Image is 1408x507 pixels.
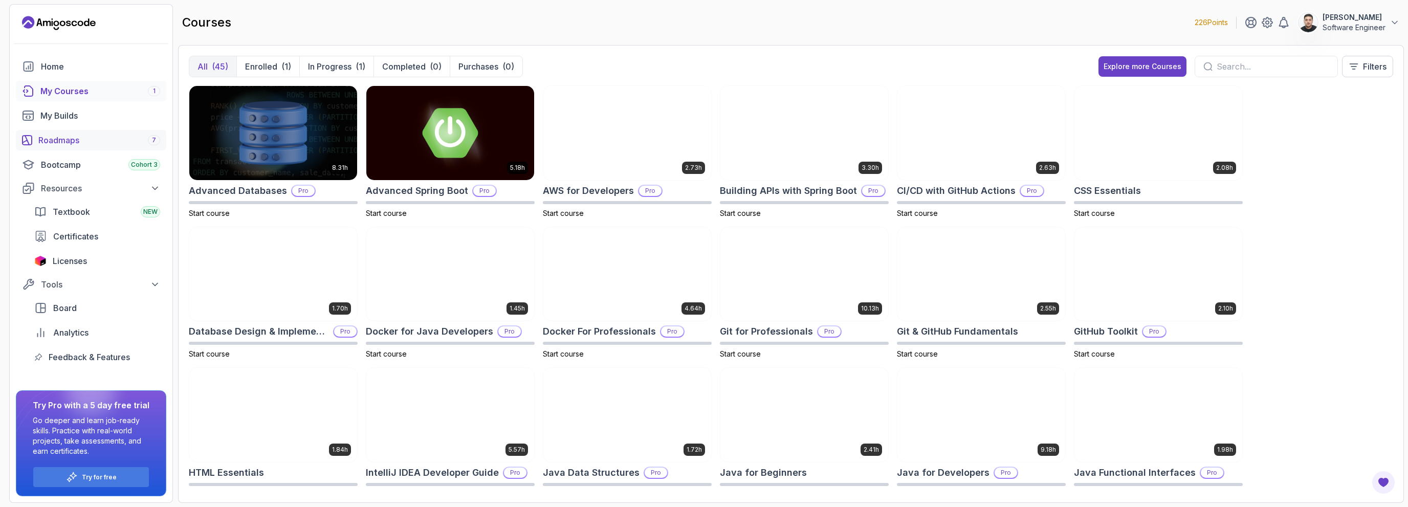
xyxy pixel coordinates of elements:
p: Pro [645,468,667,478]
a: licenses [28,251,166,271]
p: Enrolled [245,60,277,73]
img: CSS Essentials card [1074,86,1242,180]
span: Feedback & Features [49,351,130,363]
p: 8.31h [332,164,348,172]
p: 1.70h [332,304,348,313]
img: AWS for Developers card [543,86,711,180]
h2: GitHub Toolkit [1074,324,1138,339]
button: Enrolled(1) [236,56,299,77]
img: Java for Beginners card [720,368,888,462]
h2: HTML Essentials [189,466,264,480]
div: (1) [356,60,365,73]
div: (1) [281,60,291,73]
p: Software Engineer [1323,23,1385,33]
p: 3.30h [862,164,879,172]
button: Purchases(0) [450,56,522,77]
span: NEW [143,208,158,216]
h2: Git & GitHub Fundamentals [897,324,1018,339]
button: Filters [1342,56,1393,77]
div: My Courses [40,85,160,97]
a: Try for free [82,473,117,481]
img: Git & GitHub Fundamentals card [897,227,1065,321]
img: IntelliJ IDEA Developer Guide card [366,368,534,462]
p: [PERSON_NAME] [1323,12,1385,23]
a: Landing page [22,15,96,31]
div: Roadmaps [38,134,160,146]
p: Pro [1201,468,1223,478]
span: Start course [1074,349,1115,358]
button: In Progress(1) [299,56,373,77]
img: CI/CD with GitHub Actions card [897,86,1065,180]
span: Certificates [53,230,98,243]
p: Pro [639,186,662,196]
span: Start course [720,491,761,499]
img: jetbrains icon [34,256,47,266]
div: Explore more Courses [1104,61,1181,72]
div: (45) [212,60,228,73]
span: Start course [720,209,761,217]
span: Start course [543,349,584,358]
img: user profile image [1299,13,1318,32]
span: Start course [1074,491,1115,499]
a: textbook [28,202,166,222]
p: 1.72h [687,446,702,454]
span: Start course [189,209,230,217]
img: Building APIs with Spring Boot card [720,86,888,180]
a: analytics [28,322,166,343]
p: Pro [504,468,526,478]
p: 2.63h [1039,164,1056,172]
span: Start course [189,491,230,499]
span: Start course [543,209,584,217]
p: All [197,60,208,73]
img: Java for Developers card [897,368,1065,462]
span: Cohort 3 [131,161,158,169]
p: Filters [1363,60,1387,73]
img: HTML Essentials card [189,368,357,462]
h2: Advanced Spring Boot [366,184,468,198]
a: feedback [28,347,166,367]
button: Completed(0) [373,56,450,77]
img: Advanced Spring Boot card [366,86,534,180]
p: Completed [382,60,426,73]
h2: CI/CD with GitHub Actions [897,184,1016,198]
div: Tools [41,278,160,291]
a: board [28,298,166,318]
span: Start course [897,349,938,358]
button: Explore more Courses [1098,56,1186,77]
span: Start course [1074,209,1115,217]
h2: IntelliJ IDEA Developer Guide [366,466,499,480]
p: Pro [862,186,885,196]
input: Search... [1217,60,1329,73]
div: Home [41,60,160,73]
button: user profile image[PERSON_NAME]Software Engineer [1298,12,1400,33]
p: 2.41h [864,446,879,454]
p: 226 Points [1195,17,1228,28]
span: Analytics [53,326,89,339]
h2: Java for Developers [897,466,989,480]
img: Docker For Professionals card [543,227,711,321]
a: courses [16,81,166,101]
h2: Java Functional Interfaces [1074,466,1196,480]
p: 2.73h [685,164,702,172]
button: Resources [16,179,166,197]
p: Go deeper and learn job-ready skills. Practice with real-world projects, take assessments, and ea... [33,415,149,456]
span: Textbook [53,206,90,218]
p: 1.45h [510,304,525,313]
p: Pro [1143,326,1165,337]
p: 9.18h [1041,446,1056,454]
a: roadmaps [16,130,166,150]
p: Pro [473,186,496,196]
span: Start course [543,491,584,499]
a: home [16,56,166,77]
span: Board [53,302,77,314]
p: 2.10h [1218,304,1233,313]
button: All(45) [189,56,236,77]
h2: Docker For Professionals [543,324,656,339]
span: Licenses [53,255,87,267]
p: Pro [661,326,684,337]
h2: CSS Essentials [1074,184,1141,198]
h2: Docker for Java Developers [366,324,493,339]
span: Start course [720,349,761,358]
